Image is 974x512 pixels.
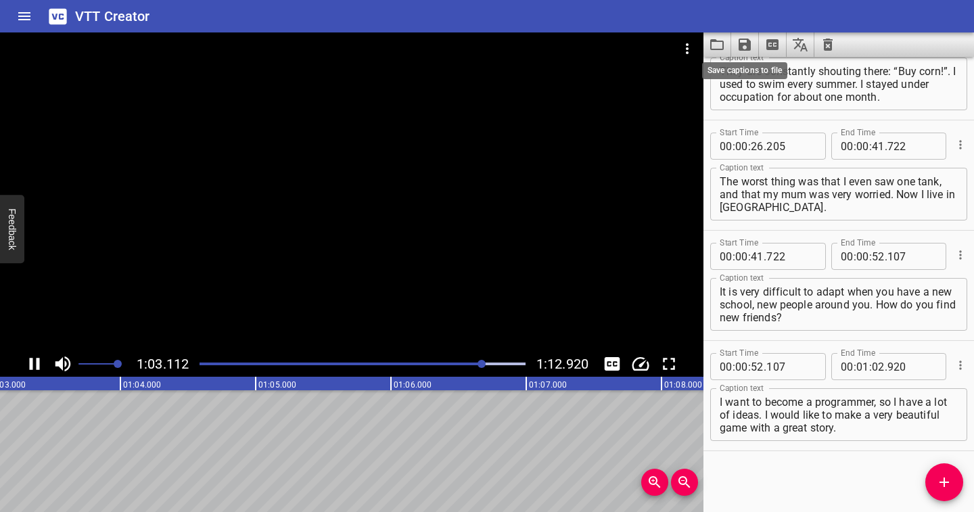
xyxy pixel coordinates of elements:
[764,353,766,380] span: .
[766,243,816,270] input: 722
[952,237,967,273] div: Cue Options
[137,356,189,372] span: 1:03.112
[869,243,872,270] span: :
[720,396,958,434] textarea: I want to become a programmer, so I have a lot of ideas. I would like to make a very beautiful ga...
[872,133,885,160] input: 41
[854,133,856,160] span: :
[529,380,567,390] text: 01:07.000
[854,243,856,270] span: :
[764,133,766,160] span: .
[764,37,781,53] svg: Extract captions from video
[720,353,733,380] input: 00
[885,133,887,160] span: .
[872,353,885,380] input: 02
[114,360,122,368] span: Set video volume
[856,243,869,270] input: 00
[75,5,150,27] h6: VTT Creator
[641,469,668,496] button: Zoom In
[536,356,588,372] span: 1:12.920
[814,32,841,57] button: Clear captions
[787,32,814,57] button: Translate captions
[733,353,735,380] span: :
[952,356,969,374] button: Cue Options
[841,133,854,160] input: 00
[841,243,854,270] input: 00
[599,351,625,377] button: Toggle captions
[123,380,161,390] text: 01:04.000
[766,133,816,160] input: 205
[720,133,733,160] input: 00
[854,353,856,380] span: :
[872,243,885,270] input: 52
[841,353,854,380] input: 00
[733,133,735,160] span: :
[748,243,751,270] span: :
[258,380,296,390] text: 01:05.000
[628,351,653,377] div: Playback Speed
[952,127,967,162] div: Cue Options
[820,37,836,53] svg: Clear captions
[887,243,937,270] input: 107
[885,353,887,380] span: .
[869,133,872,160] span: :
[671,469,698,496] button: Zoom Out
[751,133,764,160] input: 26
[748,353,751,380] span: :
[733,243,735,270] span: :
[792,37,808,53] svg: Translate captions
[22,351,47,377] button: Play/Pause
[887,353,937,380] input: 920
[925,463,963,501] button: Add Cue
[720,285,958,324] textarea: It is very difficult to adapt when you have a new school, new people around you. How do you find ...
[720,65,958,103] textarea: They are constantly shouting there: “Buy corn!”. I used to swim every summer. I stayed under occu...
[887,133,937,160] input: 722
[856,133,869,160] input: 00
[50,351,76,377] button: Toggle mute
[952,136,969,154] button: Cue Options
[751,243,764,270] input: 41
[766,353,816,380] input: 107
[709,37,725,53] svg: Load captions from file
[720,243,733,270] input: 00
[735,133,748,160] input: 00
[751,353,764,380] input: 52
[200,363,526,365] div: Play progress
[748,133,751,160] span: :
[628,351,653,377] button: Change Playback Speed
[664,380,702,390] text: 01:08.000
[656,351,682,377] button: Toggle fullscreen
[394,380,432,390] text: 01:06.000
[869,353,872,380] span: :
[759,32,787,57] button: Extract captions from video
[703,32,731,57] button: Load captions from file
[735,353,748,380] input: 00
[764,243,766,270] span: .
[731,32,759,57] button: Save captions to file
[952,246,969,264] button: Cue Options
[885,243,887,270] span: .
[735,243,748,270] input: 00
[856,353,869,380] input: 01
[720,175,958,214] textarea: The worst thing was that I even saw one tank, and that my mum was very worried. Now I live in [GE...
[952,348,967,383] div: Cue Options
[671,32,703,65] button: Video Options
